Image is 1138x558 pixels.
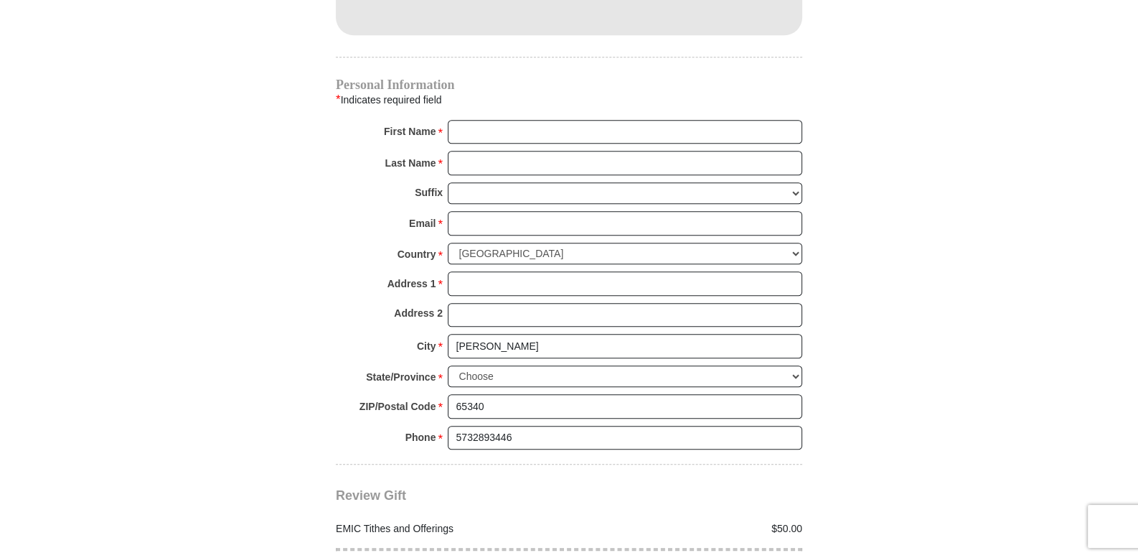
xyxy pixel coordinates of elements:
strong: Last Name [385,153,436,173]
strong: Suffix [415,182,443,203]
strong: Phone [405,427,436,447]
strong: First Name [384,121,436,141]
strong: City [417,336,436,356]
strong: ZIP/Postal Code [359,396,436,417]
h4: Personal Information [336,79,802,90]
span: Review Gift [336,488,406,503]
strong: Email [409,213,436,233]
strong: Address 2 [394,303,443,323]
strong: Country [398,244,436,264]
strong: Address 1 [387,274,436,294]
div: Indicates required field [336,90,802,109]
div: $50.00 [569,521,810,536]
div: EMIC Tithes and Offerings [329,521,570,536]
strong: State/Province [366,367,436,387]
